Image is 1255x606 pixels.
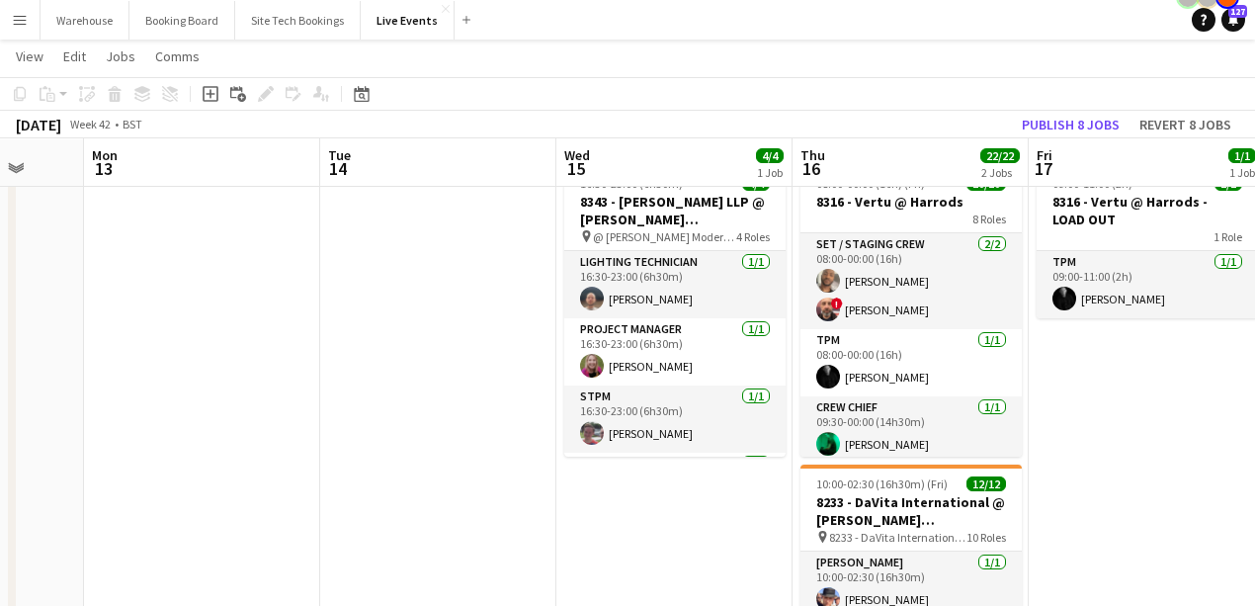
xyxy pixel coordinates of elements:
app-card-role: Sound Op (Crew Chief)1/1 [564,453,786,520]
span: 14 [325,157,351,180]
app-card-role: TPM1/108:00-00:00 (16h)[PERSON_NAME] [800,329,1022,396]
span: 8233 - DaVita International @ [PERSON_NAME][GEOGRAPHIC_DATA] [829,530,966,545]
div: [DATE] [16,115,61,134]
button: Warehouse [41,1,129,40]
a: Jobs [98,43,143,69]
button: Publish 8 jobs [1014,112,1128,137]
button: Live Events [361,1,455,40]
span: 127 [1228,5,1247,18]
div: BST [123,117,142,131]
button: Site Tech Bookings [235,1,361,40]
span: Comms [155,47,200,65]
h3: 8316 - Vertu @ Harrods [800,193,1022,211]
span: 12/12 [966,476,1006,491]
h3: 8233 - DaVita International @ [PERSON_NAME][GEOGRAPHIC_DATA] [800,493,1022,529]
app-card-role: Set / Staging Crew2/208:00-00:00 (16h)[PERSON_NAME]![PERSON_NAME] [800,233,1022,329]
button: Revert 8 jobs [1131,112,1239,137]
span: View [16,47,43,65]
span: Wed [564,146,590,164]
span: Week 42 [65,117,115,131]
h3: 8343 - [PERSON_NAME] LLP @ [PERSON_NAME][GEOGRAPHIC_DATA] [564,193,786,228]
app-job-card: 08:00-00:00 (16h) (Fri)10/108316 - Vertu @ Harrods8 RolesSet / Staging Crew2/208:00-00:00 (16h)[P... [800,164,1022,457]
span: 16 [797,157,825,180]
span: 8 Roles [972,212,1006,226]
span: Fri [1037,146,1052,164]
div: 2 Jobs [981,165,1019,180]
app-card-role: Project Manager1/116:30-23:00 (6h30m)[PERSON_NAME] [564,318,786,386]
button: Booking Board [129,1,235,40]
span: Edit [63,47,86,65]
span: @ [PERSON_NAME] Modern - 8343 [593,229,736,244]
span: ! [831,298,843,309]
a: Edit [55,43,94,69]
app-card-role: STPM1/116:30-23:00 (6h30m)[PERSON_NAME] [564,386,786,453]
span: Tue [328,146,351,164]
span: 15 [561,157,590,180]
app-card-role: Lighting Technician1/116:30-23:00 (6h30m)[PERSON_NAME] [564,251,786,318]
span: 4/4 [756,148,784,163]
div: 1 Job [757,165,783,180]
span: Jobs [106,47,135,65]
app-job-card: 16:30-23:00 (6h30m)4/48343 - [PERSON_NAME] LLP @ [PERSON_NAME][GEOGRAPHIC_DATA] @ [PERSON_NAME] M... [564,164,786,457]
span: 10 Roles [966,530,1006,545]
span: 13 [89,157,118,180]
span: 17 [1034,157,1052,180]
a: 127 [1221,8,1245,32]
span: 22/22 [980,148,1020,163]
a: Comms [147,43,208,69]
app-card-role: Crew Chief1/109:30-00:00 (14h30m)[PERSON_NAME] [800,396,1022,464]
span: 4 Roles [736,229,770,244]
a: View [8,43,51,69]
span: Thu [800,146,825,164]
span: 10:00-02:30 (16h30m) (Fri) [816,476,948,491]
span: 1 Role [1213,229,1242,244]
span: Mon [92,146,118,164]
div: 1 Job [1229,165,1255,180]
